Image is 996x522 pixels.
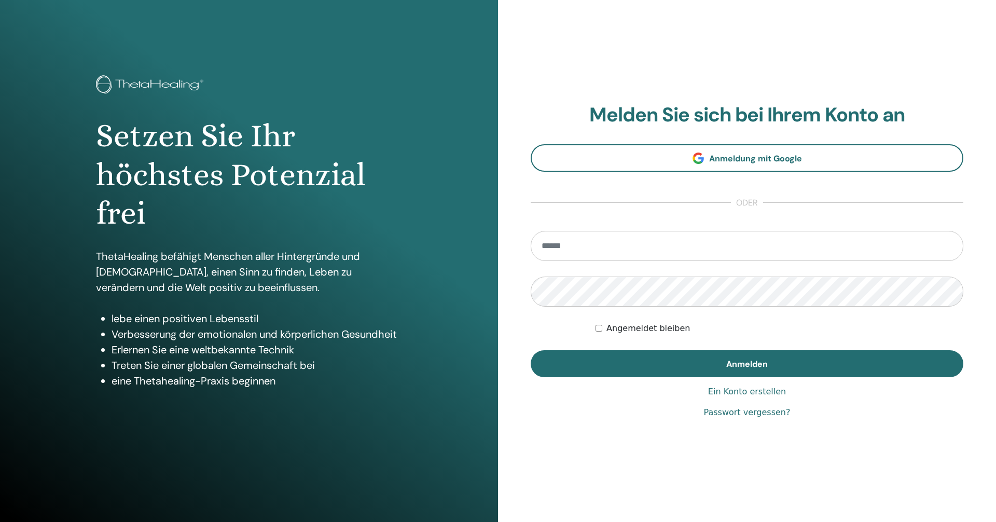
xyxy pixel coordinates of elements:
[731,197,763,209] span: oder
[531,144,963,172] a: Anmeldung mit Google
[596,322,963,335] div: Keep me authenticated indefinitely or until I manually logout
[709,153,802,164] span: Anmeldung mit Google
[606,322,690,335] label: Angemeldet bleiben
[96,249,402,295] p: ThetaHealing befähigt Menschen aller Hintergründe und [DEMOGRAPHIC_DATA], einen Sinn zu finden, L...
[112,358,402,373] li: Treten Sie einer globalen Gemeinschaft bei
[112,342,402,358] li: Erlernen Sie eine weltbekannte Technik
[531,103,963,127] h2: Melden Sie sich bei Ihrem Konto an
[708,386,786,398] a: Ein Konto erstellen
[112,373,402,389] li: eine Thetahealing-Praxis beginnen
[112,311,402,326] li: lebe einen positiven Lebensstil
[96,117,402,232] h1: Setzen Sie Ihr höchstes Potenzial frei
[112,326,402,342] li: Verbesserung der emotionalen und körperlichen Gesundheit
[704,406,791,419] a: Passwort vergessen?
[531,350,963,377] button: Anmelden
[726,359,768,369] span: Anmelden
